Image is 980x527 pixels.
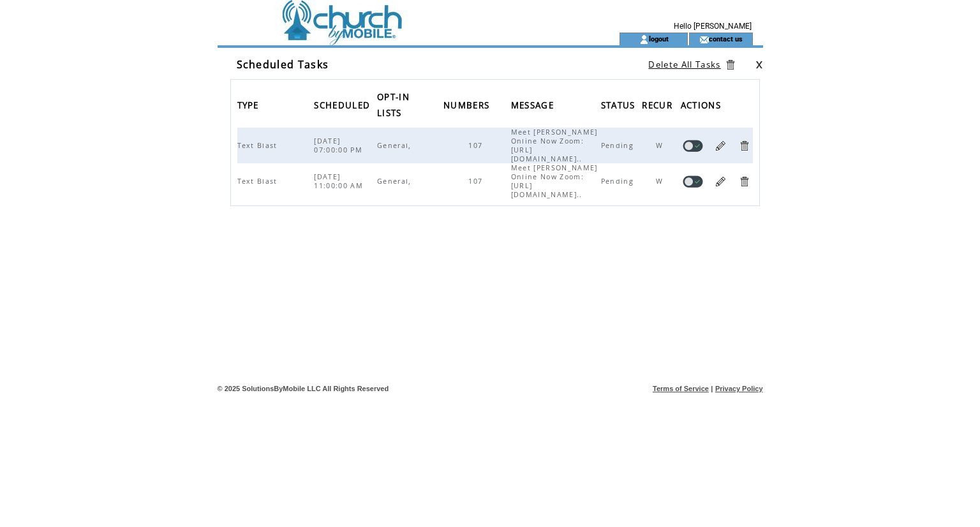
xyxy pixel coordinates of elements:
span: NUMBERS [443,96,493,117]
span: Text Blast [237,177,281,186]
span: Hello [PERSON_NAME] [674,22,752,31]
a: Disable task [683,175,703,188]
a: logout [649,34,669,43]
span: W [656,177,666,186]
span: Text Blast [237,141,281,150]
a: NUMBERS [443,101,493,108]
span: [DATE] 11:00:00 AM [314,172,366,190]
span: Pending [601,141,637,150]
a: Delete Task [738,140,750,152]
a: STATUS [601,101,639,108]
span: Meet [PERSON_NAME] Online Now Zoom: [URL][DOMAIN_NAME].. [511,163,598,199]
span: 107 [468,141,486,150]
a: Edit Task [715,140,727,152]
span: W [656,141,666,150]
img: contact_us_icon.gif [699,34,709,45]
span: General, [377,177,415,186]
span: STATUS [601,96,639,117]
a: RECUR [642,101,676,108]
span: Meet [PERSON_NAME] Online Now Zoom: [URL][DOMAIN_NAME].. [511,128,598,163]
a: contact us [709,34,743,43]
span: Scheduled Tasks [237,57,329,71]
a: Delete All Tasks [648,59,720,70]
span: [DATE] 07:00:00 PM [314,137,366,154]
span: © 2025 SolutionsByMobile LLC All Rights Reserved [218,385,389,392]
span: MESSAGE [511,96,557,117]
span: 107 [468,177,486,186]
span: ACTIONS [681,96,724,117]
span: RECUR [642,96,676,117]
span: Pending [601,177,637,186]
a: TYPE [237,101,262,108]
a: MESSAGE [511,101,557,108]
a: Privacy Policy [715,385,763,392]
a: SCHEDULED [314,101,373,108]
span: | [711,385,713,392]
span: TYPE [237,96,262,117]
a: Disable task [683,140,703,152]
span: OPT-IN LISTS [377,88,410,125]
a: OPT-IN LISTS [377,93,410,116]
span: General, [377,141,415,150]
a: Terms of Service [653,385,709,392]
img: account_icon.gif [639,34,649,45]
span: SCHEDULED [314,96,373,117]
a: Delete Task [738,175,750,188]
a: Edit Task [715,175,727,188]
